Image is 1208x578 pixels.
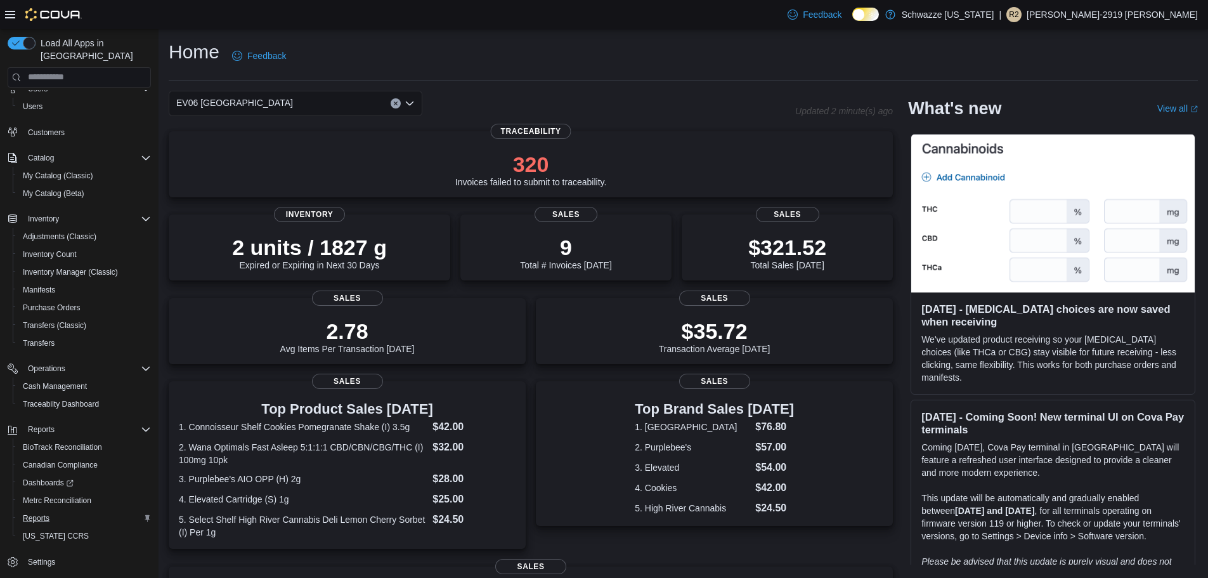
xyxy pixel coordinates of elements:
span: Feedback [803,8,841,21]
span: Sales [312,374,383,389]
a: BioTrack Reconciliation [18,440,107,455]
button: Reports [3,421,156,438]
svg: External link [1190,105,1198,113]
span: Inventory [28,214,59,224]
span: Canadian Compliance [18,457,151,473]
span: Reports [23,422,151,437]
dt: 2. Wana Optimals Fast Asleep 5:1:1:1 CBD/CBN/CBG/THC (I) 100mg 10pk [179,441,427,466]
span: Sales [495,559,566,574]
button: Reports [13,509,156,527]
span: Catalog [28,153,54,163]
button: Catalog [3,149,156,167]
button: Operations [3,360,156,378]
dd: $28.00 [432,471,516,487]
span: Reports [18,511,151,526]
button: My Catalog (Beta) [13,185,156,202]
dt: 3. Purplebee's AIO OPP (H) 2g [179,473,427,485]
span: Dashboards [23,478,74,488]
span: Operations [28,364,65,374]
button: Inventory Manager (Classic) [13,263,156,281]
div: Total # Invoices [DATE] [520,235,611,270]
button: [US_STATE] CCRS [13,527,156,545]
button: Transfers [13,334,156,352]
span: Traceability [491,124,571,139]
dd: $42.00 [432,419,516,435]
span: Sales [679,374,750,389]
span: Cash Management [23,381,87,391]
dt: 1. Connoisseur Shelf Cookies Pomegranate Shake (I) 3.5g [179,421,427,433]
button: Operations [23,361,70,376]
span: Canadian Compliance [23,460,98,470]
button: Clear input [391,98,401,108]
input: Dark Mode [852,8,879,21]
a: Manifests [18,282,60,298]
button: Inventory Count [13,246,156,263]
span: Settings [28,557,55,567]
div: Transaction Average [DATE] [659,319,770,354]
dt: 4. Elevated Cartridge (S) 1g [179,493,427,506]
button: Inventory [3,210,156,228]
dd: $57.00 [755,440,794,455]
h3: [DATE] - Coming Soon! New terminal UI on Cova Pay terminals [921,411,1185,436]
button: BioTrack Reconciliation [13,438,156,456]
p: Coming [DATE], Cova Pay terminal in [GEOGRAPHIC_DATA] will feature a refreshed user interface des... [921,441,1185,479]
span: My Catalog (Classic) [23,171,93,181]
strong: [DATE] and [DATE] [955,506,1034,516]
button: Reports [23,422,60,437]
button: Purchase Orders [13,299,156,317]
span: Inventory Manager (Classic) [18,265,151,280]
span: EV06 [GEOGRAPHIC_DATA] [176,95,293,110]
h2: What's new [908,98,1001,119]
span: Reports [23,513,49,523]
a: Feedback [783,2,847,27]
span: Cash Management [18,379,151,394]
dd: $54.00 [755,460,794,475]
dd: $76.80 [755,419,794,435]
div: Avg Items Per Transaction [DATE] [280,319,415,354]
dd: $32.00 [432,440,516,455]
a: View allExternal link [1157,103,1198,114]
span: My Catalog (Beta) [23,188,84,199]
a: Dashboards [18,475,79,490]
dd: $24.50 [432,512,516,527]
a: Settings [23,555,60,570]
button: Settings [3,553,156,571]
span: Customers [28,128,65,138]
span: Transfers (Classic) [23,320,86,331]
span: Manifests [18,282,151,298]
span: Users [18,99,151,114]
span: Sales [679,291,750,306]
a: Transfers (Classic) [18,318,91,333]
a: Canadian Compliance [18,457,103,473]
span: BioTrack Reconciliation [23,442,102,452]
a: My Catalog (Beta) [18,186,89,201]
span: My Catalog (Beta) [18,186,151,201]
span: Dashboards [18,475,151,490]
a: Inventory Count [18,247,82,262]
a: Users [18,99,48,114]
button: My Catalog (Classic) [13,167,156,185]
dt: 3. Elevated [635,461,750,474]
img: Cova [25,8,82,21]
span: Operations [23,361,151,376]
span: Sales [535,207,598,222]
p: 9 [520,235,611,260]
span: Inventory Manager (Classic) [23,267,118,277]
a: My Catalog (Classic) [18,168,98,183]
button: Adjustments (Classic) [13,228,156,246]
p: $321.52 [748,235,826,260]
p: [PERSON_NAME]-2919 [PERSON_NAME] [1027,7,1198,22]
span: Catalog [23,150,151,166]
dd: $42.00 [755,480,794,496]
div: Ryan-2919 Stoops [1006,7,1022,22]
span: Reports [28,424,55,435]
p: 320 [455,152,607,177]
h3: Top Product Sales [DATE] [179,402,516,417]
dd: $25.00 [432,492,516,507]
span: Washington CCRS [18,529,151,544]
p: 2 units / 1827 g [232,235,387,260]
a: Cash Management [18,379,92,394]
span: Load All Apps in [GEOGRAPHIC_DATA] [36,37,151,62]
button: Traceabilty Dashboard [13,395,156,413]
